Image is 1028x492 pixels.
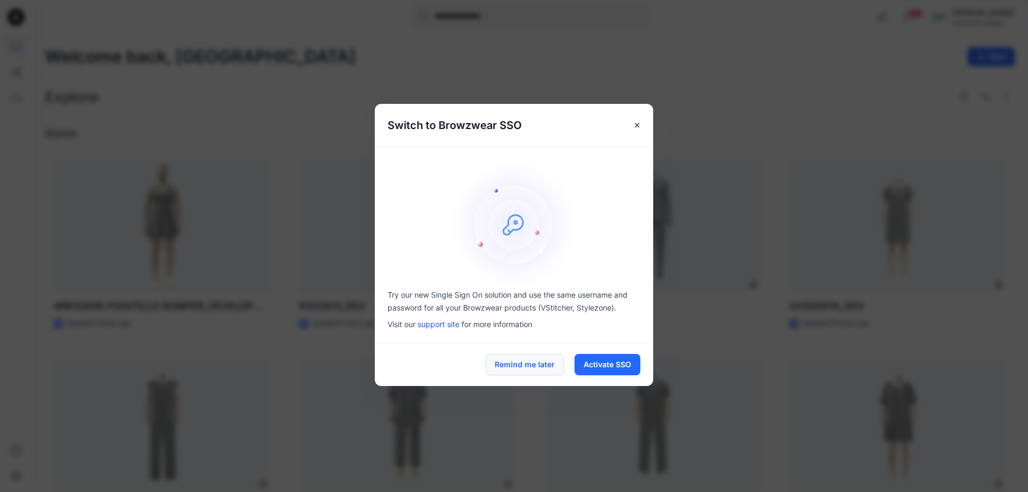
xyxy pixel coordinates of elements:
[575,354,640,375] button: Activate SSO
[418,320,459,329] a: support site
[450,160,578,289] img: onboarding-sz2.46497b1a466840e1406823e529e1e164.svg
[388,319,640,330] p: Visit our for more information
[628,116,647,135] button: Close
[486,354,564,375] button: Remind me later
[375,104,534,147] h5: Switch to Browzwear SSO
[388,289,640,314] p: Try our new Single Sign On solution and use the same username and password for all your Browzwear...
